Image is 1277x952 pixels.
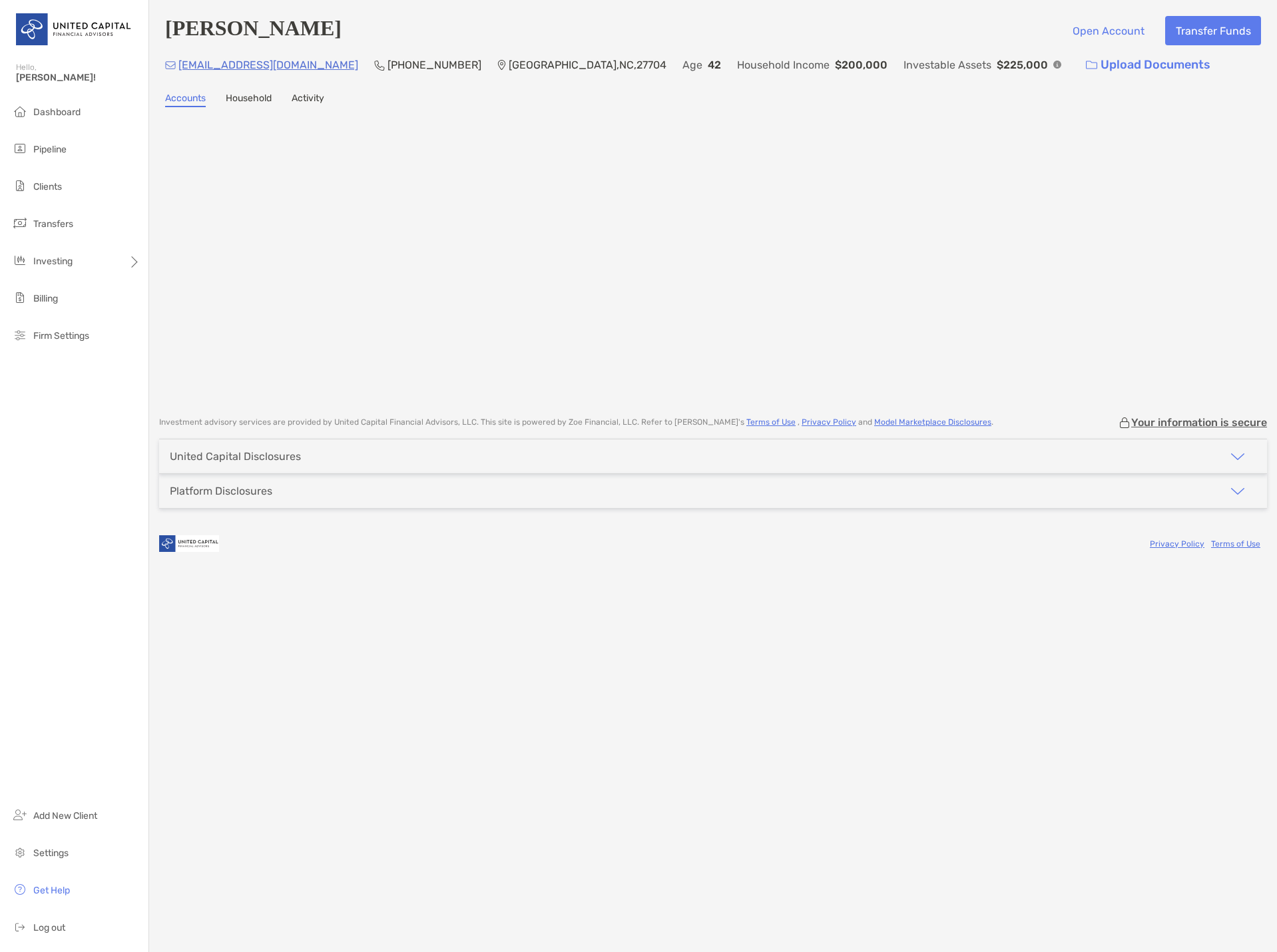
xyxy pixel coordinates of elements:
span: Billing [33,293,58,304]
div: Platform Disclosures [170,485,272,497]
button: Open Account [1062,16,1154,45]
img: Info Icon [1053,61,1061,69]
a: Activity [292,93,324,107]
p: Your information is secure [1131,416,1267,429]
p: Age [682,57,702,73]
img: transfers icon [12,215,28,231]
a: Privacy Policy [802,417,856,427]
a: Accounts [165,93,206,107]
p: $200,000 [835,57,888,73]
a: Household [226,93,272,107]
img: icon arrow [1230,483,1246,499]
span: Firm Settings [33,330,89,342]
a: Terms of Use [1211,539,1260,549]
span: Dashboard [33,107,81,118]
img: pipeline icon [12,140,28,156]
img: investing icon [12,252,28,268]
img: icon arrow [1230,449,1246,465]
p: [PHONE_NUMBER] [387,57,481,73]
p: Investable Assets [903,57,991,73]
img: company logo [159,529,219,559]
a: Upload Documents [1077,51,1219,79]
img: button icon [1086,61,1097,70]
p: [EMAIL_ADDRESS][DOMAIN_NAME] [178,57,358,73]
span: Log out [33,922,65,933]
span: Transfers [33,218,73,230]
img: dashboard icon [12,103,28,119]
img: Location Icon [497,60,506,71]
img: Email Icon [165,61,176,69]
p: 42 [708,57,721,73]
img: firm-settings icon [12,327,28,343]
a: Terms of Use [746,417,796,427]
span: Get Help [33,885,70,896]
a: Model Marketplace Disclosures [874,417,991,427]
img: add_new_client icon [12,807,28,823]
span: [PERSON_NAME]! [16,72,140,83]
img: billing icon [12,290,28,306]
p: Household Income [737,57,830,73]
span: Investing [33,256,73,267]
p: [GEOGRAPHIC_DATA] , NC , 27704 [509,57,666,73]
span: Pipeline [33,144,67,155]
img: get-help icon [12,881,28,897]
img: clients icon [12,178,28,194]
span: Clients [33,181,62,192]
p: Investment advisory services are provided by United Capital Financial Advisors, LLC . This site i... [159,417,993,427]
a: Privacy Policy [1150,539,1204,549]
img: settings icon [12,844,28,860]
h4: [PERSON_NAME] [165,16,342,45]
img: logout icon [12,919,28,935]
img: United Capital Logo [16,5,132,53]
button: Transfer Funds [1165,16,1261,45]
span: Add New Client [33,810,97,822]
div: United Capital Disclosures [170,450,301,463]
p: $225,000 [997,57,1048,73]
img: Phone Icon [374,60,385,71]
span: Settings [33,847,69,859]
